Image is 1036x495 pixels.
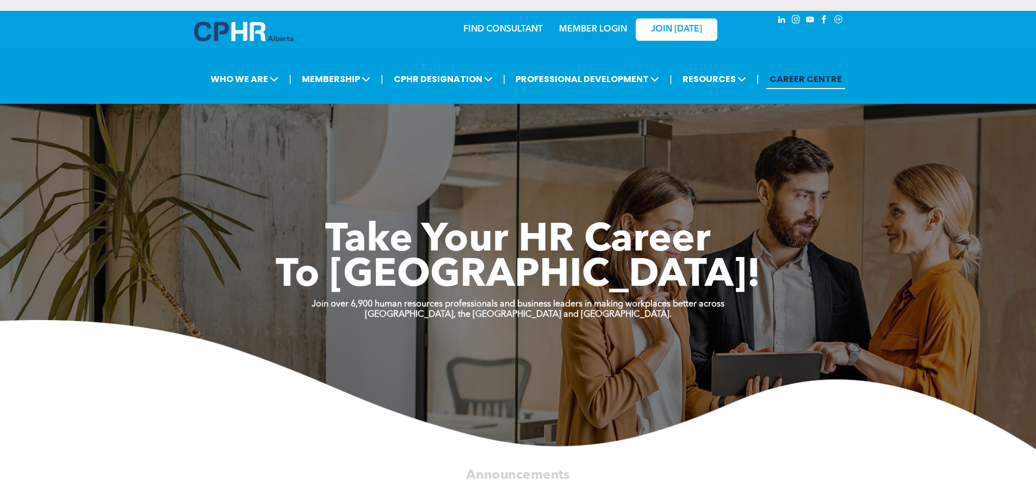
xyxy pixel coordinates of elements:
li: | [503,68,506,90]
a: facebook [818,14,830,28]
span: WHO WE ARE [207,69,282,89]
span: JOIN [DATE] [651,24,702,35]
a: youtube [804,14,816,28]
a: JOIN [DATE] [636,18,717,41]
a: instagram [790,14,802,28]
li: | [289,68,291,90]
span: To [GEOGRAPHIC_DATA]! [276,256,761,296]
img: A blue and white logo for cp alberta [194,22,293,41]
a: CAREER CENTRE [766,69,845,89]
a: Social network [833,14,845,28]
span: Take Your HR Career [325,221,711,260]
span: CPHR DESIGNATION [390,69,496,89]
strong: [GEOGRAPHIC_DATA], the [GEOGRAPHIC_DATA] and [GEOGRAPHIC_DATA]. [365,310,672,319]
strong: Join over 6,900 human resources professionals and business leaders in making workplaces better ac... [312,300,724,309]
span: MEMBERSHIP [299,69,374,89]
span: PROFESSIONAL DEVELOPMENT [512,69,662,89]
li: | [381,68,383,90]
span: RESOURCES [679,69,749,89]
a: linkedin [776,14,788,28]
a: FIND CONSULTANT [463,25,543,34]
li: | [756,68,759,90]
li: | [669,68,672,90]
span: Announcements [466,468,569,481]
a: MEMBER LOGIN [559,25,627,34]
